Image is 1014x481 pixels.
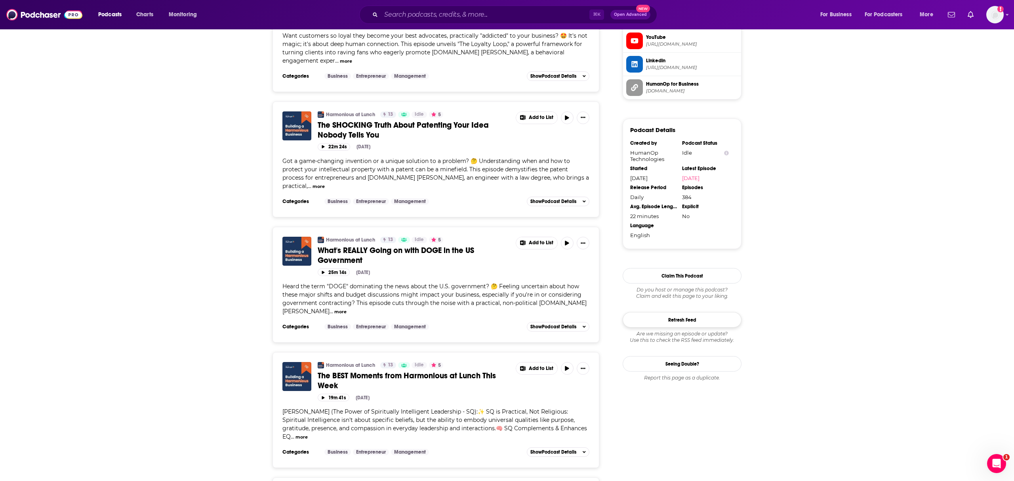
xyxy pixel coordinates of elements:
a: Harmonious at Lunch [318,237,324,243]
span: Linkedin [646,57,738,64]
span: 13 [388,361,393,369]
div: Language [630,222,677,229]
span: Idle [415,111,424,119]
span: ... [330,308,333,315]
span: New [636,5,650,12]
span: More [920,9,933,20]
span: Add to List [529,240,553,246]
h3: Categories [282,198,318,205]
img: User Profile [986,6,1004,23]
button: more [295,434,308,441]
a: Seeing Double? [623,356,741,372]
h3: Categories [282,73,318,79]
span: Logged in as hopeksander1 [986,6,1004,23]
a: Management [391,324,429,330]
button: more [334,309,347,315]
span: Podcasts [98,9,122,20]
button: 5 [429,237,443,243]
div: Claim and edit this page to your liking. [623,287,741,299]
button: ShowPodcast Details [527,322,589,332]
button: Claim This Podcast [623,268,741,284]
span: Show Podcast Details [530,324,576,330]
div: Daily [630,194,677,200]
span: https://www.linkedin.com/in/brandongano [646,65,738,71]
img: Harmonious at Lunch [318,111,324,118]
div: No [682,213,729,219]
span: HumanOp for Business [646,80,738,88]
a: Business [324,73,351,79]
a: Management [391,198,429,205]
button: more [340,58,352,65]
span: Charts [136,9,153,20]
span: Do you host or manage this podcast? [623,287,741,293]
button: open menu [93,8,132,21]
div: Episodes [682,184,729,191]
a: Entrepreneur [353,73,389,79]
button: Show More Button [516,362,557,374]
a: The BEST Moments from Harmonious at Lunch This Week [282,362,311,391]
img: The SHOCKING Truth About Patenting Your Idea Nobody Tells You [282,111,311,140]
a: Business [324,449,351,455]
iframe: Intercom live chat [987,454,1006,473]
input: Search podcasts, credits, & more... [381,8,589,21]
a: Idle [412,237,427,243]
button: 5 [429,111,443,118]
a: Harmonious at Lunch [326,237,375,243]
div: 384 [682,194,729,200]
a: Linkedin[URL][DOMAIN_NAME] [626,56,738,73]
a: 13 [380,111,396,118]
a: Management [391,73,429,79]
span: 1 [1003,454,1010,460]
div: [DATE] [356,270,370,275]
button: Show Info [724,150,729,156]
button: Show profile menu [986,6,1004,23]
div: English [630,232,677,238]
span: Want customers so loyal they become your best advocates, practically "addicted" to your business?... [282,32,587,64]
span: ... [308,182,311,190]
button: Show More Button [516,112,557,124]
button: open menu [914,8,943,21]
div: Explicit [682,203,729,210]
a: 13 [380,237,396,243]
span: humanop.com [646,88,738,94]
a: Entrepreneur [353,324,389,330]
div: Are we missing an episode or update? Use this to check the RSS feed immediately. [623,331,741,343]
a: Business [324,324,351,330]
a: YouTube[URL][DOMAIN_NAME] [626,33,738,49]
img: Harmonious at Lunch [318,362,324,368]
button: ShowPodcast Details [527,71,589,81]
span: https://www.youtube.com/@HarmoniousBusiness [646,41,738,47]
button: 22m 24s [318,143,350,151]
div: Avg. Episode Length [630,203,677,210]
span: Got a game-changing invention or a unique solution to a problem? 🤔 Understanding when and how to ... [282,157,589,190]
span: The SHOCKING Truth About Patenting Your Idea Nobody Tells You [318,120,489,140]
button: Show More Button [577,111,589,124]
a: Entrepreneur [353,198,389,205]
a: What's REALLY Going on with DOGE in the US Government [282,237,311,266]
button: ShowPodcast Details [527,447,589,457]
button: Open AdvancedNew [610,10,650,19]
a: What's REALLY Going on with DOGE in the US Government [318,245,510,265]
span: Heard the term "DOGE" dominating the news about the U.S. government? 🤔 Feeling uncertain about ho... [282,283,587,315]
button: ShowPodcast Details [527,197,589,206]
div: Created by [630,140,677,146]
span: What's REALLY Going on with DOGE in the US Government [318,245,474,265]
div: [DATE] [356,144,370,149]
button: 5 [429,362,443,368]
div: Search podcasts, credits, & more... [367,6,665,24]
img: Podchaser - Follow, Share and Rate Podcasts [6,7,82,22]
span: ... [335,57,339,64]
span: Idle [415,236,424,244]
h3: Categories [282,449,318,455]
h3: Categories [282,324,318,330]
svg: Add a profile image [997,6,1004,12]
a: Entrepreneur [353,449,389,455]
span: The BEST Moments from Harmonious at Lunch This Week [318,371,496,391]
span: YouTube [646,34,738,41]
span: Add to List [529,115,553,121]
a: Show notifications dropdown [945,8,958,21]
span: Open Advanced [614,13,647,17]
